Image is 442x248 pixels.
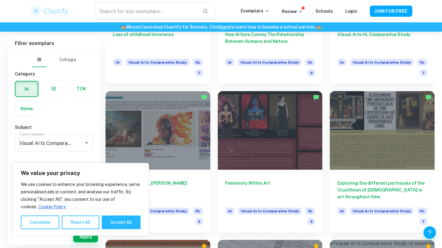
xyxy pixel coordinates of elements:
[225,31,315,52] h6: How Artists Convey The Relationship Between Humans and Nature
[38,204,66,210] a: Cookie Policy
[21,215,59,229] button: Customise
[350,59,413,66] span: Visual Arts Comparative Study
[313,94,319,101] img: Marked
[15,124,93,131] h6: Subject
[1,24,441,30] h6: We just launched Clastify for Schools. Click to learn how to become a school partner.
[350,208,413,214] span: Visual Arts Comparative Study
[337,180,427,200] h6: Exploring the different portrayals of the Crucifixion of [DEMOGRAPHIC_DATA] in art throughout time.
[316,25,321,29] span: 🏫
[113,180,203,200] h6: [PERSON_NAME], [PERSON_NAME]
[102,215,141,229] button: Accept All
[195,218,203,225] span: 5
[70,81,93,96] button: TOK
[121,25,126,29] span: 🏫
[32,52,47,67] button: IB
[305,208,315,214] span: SL
[195,70,203,76] span: 7
[113,59,122,66] span: IA
[241,7,270,14] p: Exemplars
[220,25,230,29] a: here
[12,163,149,236] div: We value your privacy
[7,35,100,52] h6: Filter exemplars
[126,208,189,214] span: Visual Arts Comparative Study
[305,59,315,66] span: HL
[238,208,301,214] span: Visual Arts Comparative Study
[423,226,436,239] button: Help and Feedback
[425,94,431,101] img: Marked
[105,91,210,232] a: [PERSON_NAME], [PERSON_NAME]IAVisual Arts Comparative StudyHL5
[15,101,38,116] button: Notes
[42,81,65,96] button: EE
[370,6,412,17] button: JOIN FOR FREE
[82,139,91,147] button: Open
[307,218,315,225] span: 5
[16,82,38,97] button: IA
[282,8,303,15] p: Review
[126,59,189,66] span: Visual Arts Comparative Study
[218,91,323,232] a: Femininity Within ArtIAVisual Arts Comparative StudySL5
[73,231,98,242] button: Apply
[225,208,234,214] span: IA
[193,208,203,214] span: HL
[315,9,333,14] a: Schools
[95,2,197,20] input: Search for any exemplars...
[193,59,203,66] span: HL
[420,218,427,225] span: 7
[307,70,315,76] span: 6
[337,59,346,66] span: IA
[201,94,207,101] img: Marked
[337,208,346,214] span: IA
[113,31,203,52] h6: Loss of childhood innocence
[30,5,69,17] img: Clastify logo
[15,162,93,169] h6: Criteria
[32,52,76,67] div: Filter type choice
[345,9,357,14] a: Login
[15,70,93,77] h6: Category
[21,181,141,210] p: We use cookies to enhance your browsing experience, serve personalised ads or content, and analys...
[238,59,301,66] span: Visual Arts Comparative Study
[225,59,234,66] span: IA
[59,52,76,67] button: College
[225,180,315,200] h6: Femininity Within Art
[420,70,427,76] span: 7
[330,91,435,232] a: Exploring the different portrayals of the Crucifixion of [DEMOGRAPHIC_DATA] in art throughout tim...
[21,169,141,177] p: We value your privacy
[62,215,99,229] button: Reject All
[19,132,45,137] label: Type a subject
[417,59,427,66] span: HL
[337,31,427,52] h6: Visual Arts HL Comparative Study
[417,208,427,214] span: HL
